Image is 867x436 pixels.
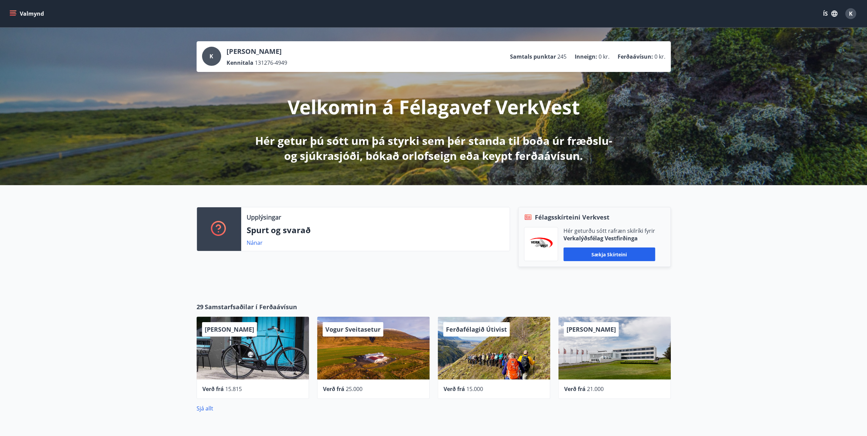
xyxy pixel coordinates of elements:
span: Verð frá [564,385,586,393]
span: Verð frá [444,385,465,393]
span: 131276-4949 [255,59,287,66]
p: Velkomin á Félagavef VerkVest [288,94,580,120]
span: Verð frá [202,385,224,393]
img: jihgzMk4dcgjRAW2aMgpbAqQEG7LZi0j9dOLAUvz.png [529,238,553,251]
button: K [842,5,859,22]
p: Verkalýðsfélag Vestfirðinga [563,235,655,242]
span: 245 [557,53,567,60]
a: Sjá allt [197,405,213,412]
button: Sækja skírteini [563,247,655,261]
span: Samstarfsaðilar í Ferðaávísun [205,302,297,311]
a: Nánar [247,239,263,246]
span: 29 [197,302,203,311]
span: 15.815 [225,385,242,393]
p: Spurt og svarað [247,224,504,236]
p: Kennitala [227,59,253,66]
p: Hér getur þú sótt um þá styrki sem þér standa til boða úr fræðslu- og sjúkrasjóði, bókað orlofsei... [254,133,614,163]
p: Ferðaávísun : [618,53,653,60]
span: K [849,10,853,17]
span: 15.000 [466,385,483,393]
button: menu [8,7,47,20]
button: ÍS [819,7,841,20]
span: [PERSON_NAME] [567,325,616,333]
span: 25.000 [346,385,362,393]
span: 0 kr. [599,53,609,60]
span: Verð frá [323,385,344,393]
p: [PERSON_NAME] [227,47,287,56]
span: 0 kr. [654,53,665,60]
span: Vogur Sveitasetur [325,325,381,333]
span: Félagsskírteini Verkvest [535,213,609,222]
p: Hér geturðu sótt rafræn skilríki fyrir [563,227,655,235]
span: [PERSON_NAME] [205,325,254,333]
span: 21.000 [587,385,604,393]
span: K [210,52,213,60]
p: Samtals punktar [510,53,556,60]
p: Inneign : [575,53,597,60]
span: Ferðafélagið Útivist [446,325,507,333]
p: Upplýsingar [247,213,281,222]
